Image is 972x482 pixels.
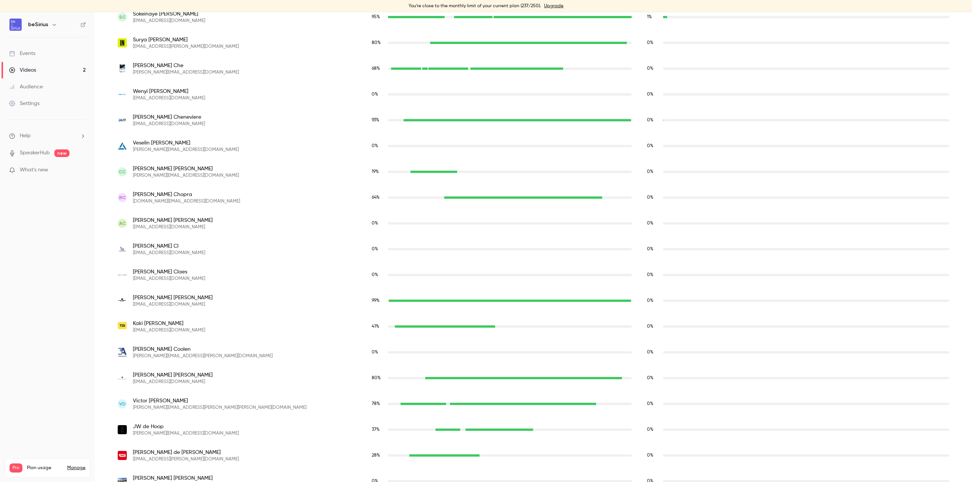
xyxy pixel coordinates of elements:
span: Replay watch time [647,168,659,175]
span: 0 % [647,324,653,329]
div: v.chenkov@aurubis.com [110,133,957,159]
img: mercuria.com [118,374,127,383]
span: [DOMAIN_NAME][EMAIL_ADDRESS][DOMAIN_NAME] [133,198,240,204]
img: dcongreen.be [118,270,127,279]
span: Veselin [PERSON_NAME] [133,139,239,147]
span: 64 % [372,195,380,200]
img: 3acomposites.com [118,348,127,357]
div: ronnie.ch@yahoo.com [110,185,957,210]
span: 0 % [647,170,653,174]
div: john.de.hoop@interstellar.nl [110,417,957,443]
span: 1 % [647,15,652,19]
span: Live watch time [372,323,384,330]
span: Replay watch time [647,39,659,46]
img: fmi.com [118,296,127,305]
span: [PERSON_NAME][EMAIL_ADDRESS][DOMAIN_NAME] [133,430,239,436]
img: tdi-sustainability.com [118,322,127,331]
div: Settings [9,100,39,107]
span: [PERSON_NAME] Cl [133,242,205,250]
span: Live watch time [372,297,384,304]
div: emfa.krankell@gmail.com [110,210,957,236]
span: [PERSON_NAME] Claes [133,268,205,276]
a: Manage [67,465,85,471]
span: Live watch time [372,220,384,227]
span: Replay watch time [647,349,659,356]
span: [PERSON_NAME] Cheneviere [133,113,205,121]
div: kaki@tdi-sustainability.com [110,314,957,339]
div: sokeinaye@gmail.com [110,4,957,30]
div: Audience [9,83,43,91]
span: Wenyi [PERSON_NAME] [133,88,205,95]
img: tatasteeleurope.com [118,90,127,99]
div: c.chong@ifd-paris.com [110,159,957,185]
span: Replay watch time [647,194,659,201]
span: [PERSON_NAME][EMAIL_ADDRESS][PERSON_NAME][DOMAIN_NAME] [133,353,273,359]
span: [PERSON_NAME][EMAIL_ADDRESS][DOMAIN_NAME] [133,147,239,153]
img: innomotics.com [118,38,127,47]
div: alistairdavis@mercuria.com [110,365,957,391]
div: dmcq@novonordisk.com [110,236,957,262]
span: Live watch time [372,65,384,72]
span: What's new [20,166,48,174]
div: haro.coolen@3acomposites.com [110,339,957,365]
span: Live watch time [372,452,384,459]
span: 0 % [647,298,653,303]
span: Replay watch time [647,375,659,382]
span: Replay watch time [647,426,659,433]
span: 0 % [372,92,378,97]
span: 0 % [372,221,378,226]
div: surya.chaurasia@innomotics.com [110,30,957,56]
span: [EMAIL_ADDRESS][DOMAIN_NAME] [133,224,213,230]
span: 0 % [372,144,378,148]
span: 95 % [372,15,380,19]
span: Replay watch time [647,323,659,330]
span: [PERSON_NAME][EMAIL_ADDRESS][DOMAIN_NAME] [133,69,239,75]
span: CC [119,168,126,175]
div: cclaytor1@fmi.com [110,288,957,314]
span: 0 % [647,195,653,200]
span: [EMAIL_ADDRESS][DOMAIN_NAME] [133,301,213,308]
span: [EMAIL_ADDRESS][PERSON_NAME][DOMAIN_NAME] [133,456,239,462]
span: [PERSON_NAME] Chopra [133,191,240,198]
span: SC [119,14,126,20]
span: Live watch time [372,91,384,98]
span: Replay watch time [647,65,659,72]
span: Live watch time [372,246,384,253]
span: 68 % [372,66,380,71]
img: ia.ca [118,116,127,125]
span: Live watch time [372,39,384,46]
span: Replay watch time [647,143,659,149]
span: Replay watch time [647,297,659,304]
div: johan.claes@dcongreen.be [110,262,957,288]
span: [EMAIL_ADDRESS][DOMAIN_NAME] [133,250,205,256]
span: 0 % [372,247,378,251]
span: 19 % [372,170,379,174]
img: interstellar.nl [118,425,127,434]
span: [EMAIL_ADDRESS][DOMAIN_NAME] [133,95,205,101]
span: 99 % [372,298,380,303]
span: Live watch time [372,375,384,382]
span: Live watch time [372,426,384,433]
span: JW de Hoop [133,423,239,430]
span: [EMAIL_ADDRESS][DOMAIN_NAME] [133,18,205,24]
img: beSirius [9,19,22,31]
span: Live watch time [372,400,384,407]
span: Replay watch time [647,91,659,98]
span: Replay watch time [647,117,659,124]
span: Live watch time [372,272,384,278]
span: [EMAIL_ADDRESS][PERSON_NAME][DOMAIN_NAME] [133,44,239,50]
span: 0 % [647,221,653,226]
li: help-dropdown-opener [9,132,86,140]
span: 0 % [647,118,653,122]
span: Live watch time [372,14,384,20]
img: renolit.com [118,64,127,73]
span: [PERSON_NAME] Coolen [133,345,273,353]
div: md.deleeuw@royalihc.com [110,443,957,468]
span: [PERSON_NAME][EMAIL_ADDRESS][DOMAIN_NAME] [133,173,239,179]
div: Videos [9,66,36,74]
span: 0 % [647,247,653,251]
span: [PERSON_NAME] de [PERSON_NAME] [133,449,239,456]
span: [PERSON_NAME] [PERSON_NAME] [133,474,239,482]
span: 0 % [647,92,653,97]
span: Replay watch time [647,452,659,459]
